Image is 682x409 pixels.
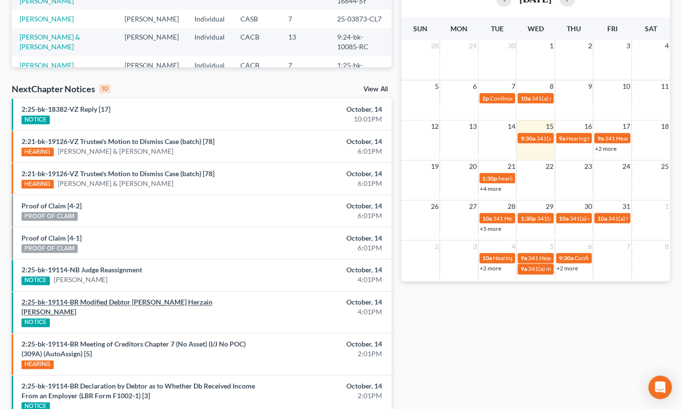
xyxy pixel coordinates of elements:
[507,40,516,52] span: 30
[567,24,581,33] span: Thu
[268,391,382,401] div: 2:01PM
[430,40,440,52] span: 28
[21,169,214,178] a: 2:21-bk-19126-VZ Trustee's Motion to Dismiss Case (batch) [78]
[430,121,440,132] span: 12
[521,266,527,273] span: 9a
[521,215,536,222] span: 1:30p
[626,40,632,52] span: 3
[521,135,535,142] span: 9:30a
[117,10,187,28] td: [PERSON_NAME]
[595,145,617,152] a: +2 more
[21,245,78,253] div: PROOF OF CLAIM
[583,161,593,172] span: 23
[21,298,213,316] a: 2:25-bk-19114-BR Modified Debtor [PERSON_NAME] Herzain [PERSON_NAME]
[469,201,478,212] span: 27
[626,241,632,252] span: 7
[58,179,174,188] a: [PERSON_NAME] & [PERSON_NAME]
[528,266,622,273] span: 341(a) meeting for [PERSON_NAME]
[469,121,478,132] span: 13
[622,121,632,132] span: 17
[549,81,555,92] span: 8
[622,201,632,212] span: 31
[536,135,631,142] span: 341(a) meeting for [PERSON_NAME]
[99,84,110,93] div: 10
[268,298,382,307] div: October, 14
[268,179,382,188] div: 6:01PM
[233,10,281,28] td: CASB
[450,24,468,33] span: Mon
[363,86,388,93] a: View All
[21,148,54,157] div: HEARING
[587,40,593,52] span: 2
[268,137,382,146] div: October, 14
[21,340,246,358] a: 2:25-bk-19114-BR Meeting of Creditors Chapter 7 (No Asset) (I/J No POC) (309A) (AutoAssign) [5]
[330,10,392,28] td: 25-03873-CL7
[21,319,50,327] div: NOTICE
[537,215,631,222] span: 341(a) meeting for [PERSON_NAME]
[490,95,548,102] span: Continued Status Conf
[528,24,544,33] span: Wed
[117,56,187,84] td: [PERSON_NAME]
[268,114,382,124] div: 10:01PM
[233,28,281,56] td: CACB
[20,33,80,51] a: [PERSON_NAME] & [PERSON_NAME]
[12,83,110,95] div: NextChapter Notices
[483,175,498,182] span: 1:30p
[268,340,382,349] div: October, 14
[268,146,382,156] div: 6:01PM
[20,61,74,69] a: [PERSON_NAME]
[528,255,616,262] span: 341 Hearing for [PERSON_NAME]
[557,265,578,272] a: +2 more
[597,215,607,222] span: 10a
[622,81,632,92] span: 10
[21,234,82,242] a: Proof of Claim [4-1]
[281,10,330,28] td: 7
[661,161,670,172] span: 25
[483,215,492,222] span: 10a
[20,15,74,23] a: [PERSON_NAME]
[507,201,516,212] span: 28
[21,105,110,113] a: 2:25-bk-18382-VZ Reply [17]
[532,95,673,102] span: 341(a) meeting for [PERSON_NAME] [PERSON_NAME]
[330,28,392,56] td: 9:24-bk-10085-RC
[187,28,233,56] td: Individual
[414,24,428,33] span: Sun
[268,275,382,285] div: 4:01PM
[511,81,516,92] span: 7
[570,215,664,222] span: 341(a) meeting for [PERSON_NAME]
[507,121,516,132] span: 14
[483,95,490,102] span: 2p
[117,28,187,56] td: [PERSON_NAME]
[480,225,502,232] a: +5 more
[268,349,382,359] div: 2:01PM
[649,376,672,399] div: Open Intercom Messenger
[559,215,569,222] span: 10a
[268,104,382,114] div: October, 14
[511,241,516,252] span: 4
[622,161,632,172] span: 24
[268,169,382,179] div: October, 14
[493,255,570,262] span: Hearing for [PERSON_NAME]
[469,40,478,52] span: 29
[21,212,78,221] div: PROOF OF CLAIM
[664,40,670,52] span: 4
[58,146,174,156] a: [PERSON_NAME] & [PERSON_NAME]
[268,201,382,211] div: October, 14
[493,215,633,222] span: 341 Hearing for [PERSON_NAME] & [PERSON_NAME]
[549,40,555,52] span: 1
[21,266,142,274] a: 2:25-bk-19114-NB Judge Reassignment
[521,95,531,102] span: 10a
[587,81,593,92] span: 9
[21,202,82,210] a: Proof of Claim [4-2]
[608,24,618,33] span: Fri
[434,81,440,92] span: 5
[597,135,604,142] span: 9a
[281,28,330,56] td: 13
[21,277,50,286] div: NOTICE
[559,135,566,142] span: 9a
[545,161,555,172] span: 22
[21,180,54,189] div: HEARING
[21,116,50,124] div: NOTICE
[472,241,478,252] span: 3
[507,161,516,172] span: 21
